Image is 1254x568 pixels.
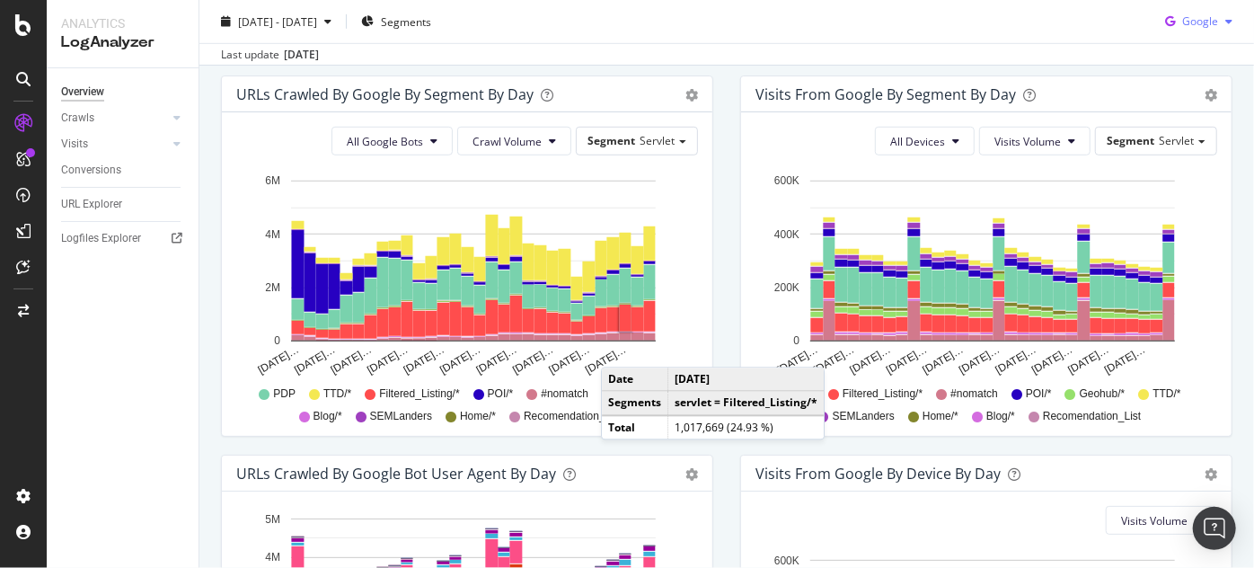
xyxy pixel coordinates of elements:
[1106,506,1217,535] button: Visits Volume
[488,386,514,402] span: POI/*
[214,7,339,36] button: [DATE] - [DATE]
[986,409,1015,424] span: Blog/*
[236,85,534,103] div: URLs Crawled by Google By Segment By Day
[602,392,668,416] td: Segments
[238,13,317,29] span: [DATE] - [DATE]
[265,513,280,526] text: 5M
[61,83,104,102] div: Overview
[755,465,1001,483] div: Visits From Google By Device By Day
[331,127,453,155] button: All Google Bots
[61,229,186,248] a: Logfiles Explorer
[354,7,438,36] button: Segments
[587,133,635,148] span: Segment
[1107,133,1154,148] span: Segment
[379,386,459,402] span: Filtered_Listing/*
[890,134,945,149] span: All Devices
[61,195,186,214] a: URL Explorer
[979,127,1091,155] button: Visits Volume
[61,32,184,53] div: LogAnalyzer
[61,14,184,32] div: Analytics
[1080,386,1126,402] span: Geohub/*
[843,386,923,402] span: Filtered_Listing/*
[541,386,588,402] span: #nomatch
[265,228,280,241] text: 4M
[774,282,799,295] text: 200K
[61,135,88,154] div: Visits
[370,409,432,424] span: SEMLanders
[347,134,423,149] span: All Google Bots
[61,161,186,180] a: Conversions
[640,133,675,148] span: Servlet
[685,89,698,102] div: gear
[774,175,799,188] text: 600K
[793,335,799,348] text: 0
[1152,386,1180,402] span: TTD/*
[1158,7,1240,36] button: Google
[774,555,799,567] text: 600K
[1121,513,1188,528] span: Visits Volume
[273,386,296,402] span: PDP
[236,170,693,378] svg: A chart.
[284,47,319,63] div: [DATE]
[457,127,571,155] button: Crawl Volume
[61,135,168,154] a: Visits
[602,415,668,439] td: Total
[460,409,496,424] span: Home/*
[524,409,622,424] span: Recomendation_List
[61,109,94,128] div: Crawls
[1026,386,1052,402] span: POI/*
[1182,13,1218,29] span: Google
[1205,89,1217,102] div: gear
[323,386,351,402] span: TTD/*
[61,229,141,248] div: Logfiles Explorer
[668,368,825,392] td: [DATE]
[994,134,1061,149] span: Visits Volume
[833,409,895,424] span: SEMLanders
[950,386,998,402] span: #nomatch
[61,161,121,180] div: Conversions
[774,228,799,241] text: 400K
[265,282,280,295] text: 2M
[61,83,186,102] a: Overview
[381,13,431,29] span: Segments
[274,335,280,348] text: 0
[685,468,698,481] div: gear
[923,409,958,424] span: Home/*
[755,170,1212,378] svg: A chart.
[265,552,280,564] text: 4M
[265,175,280,188] text: 6M
[602,368,668,392] td: Date
[1043,409,1141,424] span: Recomendation_List
[221,47,319,63] div: Last update
[61,109,168,128] a: Crawls
[236,465,556,483] div: URLs Crawled by Google bot User Agent By Day
[755,85,1016,103] div: Visits from Google By Segment By Day
[472,134,542,149] span: Crawl Volume
[1205,468,1217,481] div: gear
[668,392,825,416] td: servlet = Filtered_Listing/*
[668,415,825,439] td: 1,017,669 (24.93 %)
[1193,507,1236,550] div: Open Intercom Messenger
[313,409,342,424] span: Blog/*
[875,127,975,155] button: All Devices
[61,195,122,214] div: URL Explorer
[1159,133,1194,148] span: Servlet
